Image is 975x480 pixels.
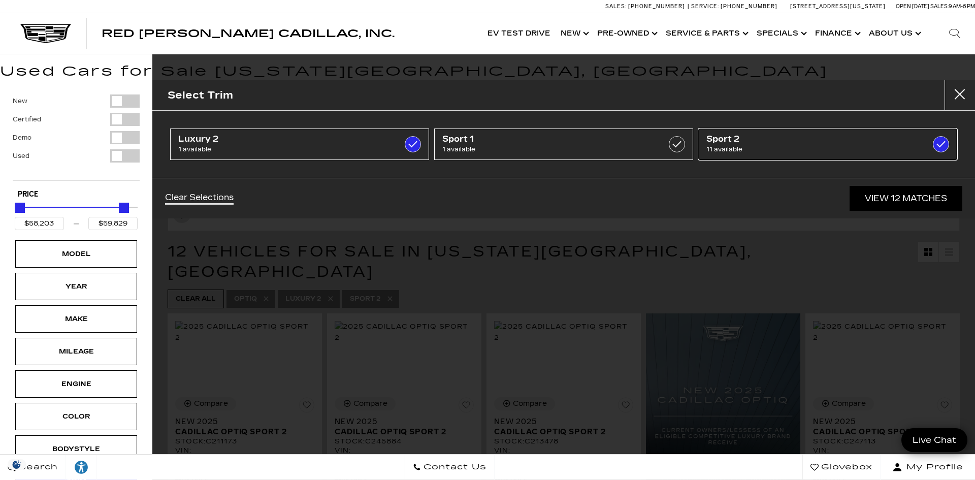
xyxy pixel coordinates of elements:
[51,378,102,390] div: Engine
[661,13,752,54] a: Service & Parts
[15,403,137,430] div: ColorColor
[168,87,233,104] h2: Select Trim
[15,217,64,230] input: Minimum
[902,460,963,474] span: My Profile
[592,13,661,54] a: Pre-Owned
[170,129,429,160] a: Luxury 21 available
[119,203,129,213] div: Maximum Price
[51,346,102,357] div: Mileage
[706,134,913,144] span: Sport 2
[18,190,135,199] h5: Price
[790,3,886,10] a: [STREET_ADDRESS][US_STATE]
[102,28,395,39] a: Red [PERSON_NAME] Cadillac, Inc.
[51,411,102,422] div: Color
[16,460,58,474] span: Search
[945,80,975,110] button: Close
[51,313,102,325] div: Make
[13,114,41,124] label: Certified
[51,248,102,260] div: Model
[13,96,27,106] label: New
[405,455,495,480] a: Contact Us
[15,435,137,463] div: BodystyleBodystyle
[706,144,913,154] span: 11 available
[178,144,384,154] span: 1 available
[51,443,102,455] div: Bodystyle
[165,193,234,205] a: Clear Selections
[51,281,102,292] div: Year
[442,134,648,144] span: Sport 1
[691,3,719,10] span: Service:
[15,338,137,365] div: MileageMileage
[896,3,929,10] span: Open [DATE]
[930,3,949,10] span: Sales:
[721,3,777,10] span: [PHONE_NUMBER]
[178,134,384,144] span: Luxury 2
[442,144,648,154] span: 1 available
[752,13,810,54] a: Specials
[810,13,864,54] a: Finance
[102,27,395,40] span: Red [PERSON_NAME] Cadillac, Inc.
[802,455,881,480] a: Glovebox
[949,3,975,10] span: 9 AM-6 PM
[864,13,924,54] a: About Us
[850,186,962,211] a: View 12 Matches
[15,273,137,300] div: YearYear
[20,24,71,43] img: Cadillac Dark Logo with Cadillac White Text
[434,129,693,160] a: Sport 11 available
[88,217,138,230] input: Maximum
[66,455,97,480] a: Explore your accessibility options
[628,3,685,10] span: [PHONE_NUMBER]
[421,460,486,474] span: Contact Us
[698,129,957,160] a: Sport 211 available
[819,460,872,474] span: Glovebox
[934,13,975,54] div: Search
[13,151,29,161] label: Used
[556,13,592,54] a: New
[13,94,140,180] div: Filter by Vehicle Type
[15,370,137,398] div: EngineEngine
[5,459,28,470] section: Click to Open Cookie Consent Modal
[605,3,627,10] span: Sales:
[15,240,137,268] div: ModelModel
[688,4,780,9] a: Service: [PHONE_NUMBER]
[881,455,975,480] button: Open user profile menu
[15,305,137,333] div: MakeMake
[901,428,967,452] a: Live Chat
[66,460,96,475] div: Explore your accessibility options
[482,13,556,54] a: EV Test Drive
[15,199,138,230] div: Price
[5,459,28,470] img: Opt-Out Icon
[13,133,31,143] label: Demo
[15,203,25,213] div: Minimum Price
[605,4,688,9] a: Sales: [PHONE_NUMBER]
[907,434,961,446] span: Live Chat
